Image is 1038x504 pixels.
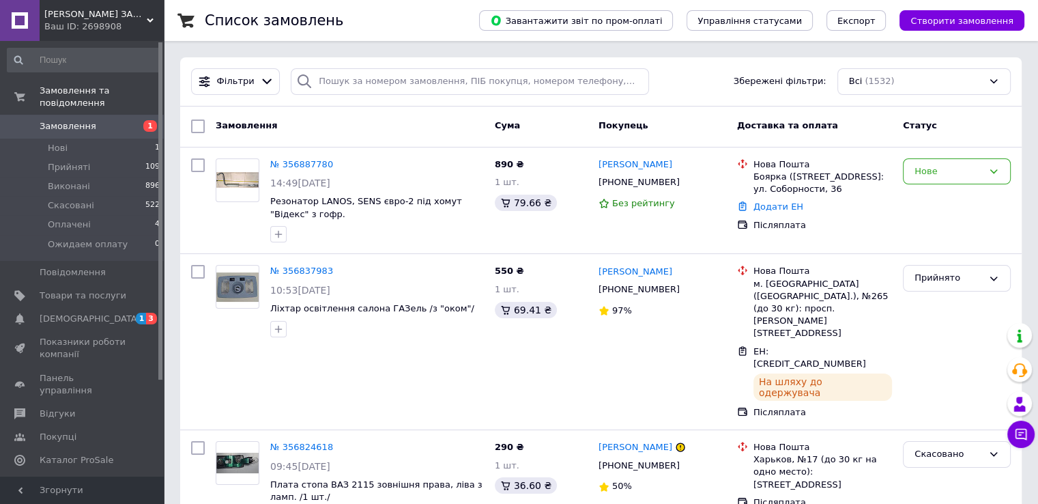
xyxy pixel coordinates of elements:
span: [PHONE_NUMBER] [599,460,680,471]
a: № 356824618 [270,442,333,452]
div: 69.41 ₴ [495,302,557,318]
span: 522 [145,199,160,212]
div: Харьков, №17 (до 30 кг на одно место): [STREET_ADDRESS] [753,453,892,491]
a: [PERSON_NAME] [599,158,672,171]
span: Збережені фільтри: [734,75,826,88]
span: Панель управління [40,372,126,397]
h1: Список замовлень [205,12,343,29]
span: Показники роботи компанії [40,336,126,361]
span: Замовлення та повідомлення [40,85,164,109]
span: Управління статусами [697,16,802,26]
span: Нові [48,142,68,154]
a: Ліхтар освітлення салона ГАЗель /з "оком"/ [270,303,474,313]
span: 14:49[DATE] [270,178,330,188]
span: Замовлення [40,120,96,132]
span: Створити замовлення [910,16,1013,26]
div: 79.66 ₴ [495,195,557,211]
span: Ожидаем оплату [48,238,128,251]
span: Без рейтингу [612,198,675,208]
span: Замовлення [216,120,277,130]
span: Доставка та оплата [737,120,838,130]
span: Скасовані [48,199,94,212]
button: Чат з покупцем [1007,421,1035,448]
span: 3 [146,313,157,324]
button: Створити замовлення [899,10,1024,31]
div: Скасовано [914,447,983,462]
a: Створити замовлення [886,15,1024,25]
span: 550 ₴ [495,266,524,276]
div: Нова Пошта [753,265,892,277]
span: 4 [155,219,160,231]
img: Фото товару [216,172,259,187]
a: Фото товару [216,265,259,309]
span: [PHONE_NUMBER] [599,177,680,187]
span: 1 шт. [495,177,519,187]
span: Відгуки [40,408,75,420]
span: 896 [145,180,160,193]
a: № 356887780 [270,159,333,169]
img: Фото товару [216,453,259,473]
span: 1 [136,313,147,324]
span: 09:45[DATE] [270,461,330,472]
div: Післяплата [753,219,892,232]
span: Cума [495,120,520,130]
div: На шляху до одержувача [753,374,892,401]
span: Статус [903,120,937,130]
span: 1 шт. [495,284,519,294]
span: Виконані [48,180,90,193]
div: Ваш ID: 2698908 [44,20,164,33]
div: Нова Пошта [753,158,892,171]
a: Фото товару [216,441,259,485]
div: Прийнято [914,271,983,285]
span: [PHONE_NUMBER] [599,284,680,294]
span: Всі [849,75,863,88]
div: Боярка ([STREET_ADDRESS]: ул. Соборности, 36 [753,171,892,195]
span: Оплачені [48,219,91,231]
span: Покупець [599,120,648,130]
span: 97% [612,305,632,316]
img: Фото товару [216,272,259,301]
a: № 356837983 [270,266,333,276]
span: Завантажити звіт по пром-оплаті [490,14,662,27]
a: Плата стопа ВАЗ 2115 зовнішня права, ліва з ламп. /1 шт./ [270,479,482,503]
button: Завантажити звіт по пром-оплаті [479,10,673,31]
span: 290 ₴ [495,442,524,452]
a: [PERSON_NAME] [599,266,672,279]
div: м. [GEOGRAPHIC_DATA] ([GEOGRAPHIC_DATA].), №265 (до 30 кг): просп. [PERSON_NAME] [STREET_ADDRESS] [753,278,892,340]
div: Післяплата [753,406,892,419]
span: 890 ₴ [495,159,524,169]
span: Товари та послуги [40,290,126,302]
button: Експорт [826,10,886,31]
span: Повідомлення [40,266,106,279]
span: [DEMOGRAPHIC_DATA] [40,313,141,325]
span: Каталог ProSale [40,454,113,466]
button: Управління статусами [687,10,813,31]
span: 1 шт. [495,460,519,471]
span: 1 [155,142,160,154]
span: ТИТАН ЧЕРКАСИ ЗАПЧАСТИНИ [44,8,147,20]
a: [PERSON_NAME] [599,441,672,454]
input: Пошук [7,48,161,72]
span: Фільтри [217,75,255,88]
span: Експорт [837,16,876,26]
span: 0 [155,238,160,251]
a: Додати ЕН [753,201,803,212]
a: Фото товару [216,158,259,202]
span: ЕН: [CREDIT_CARD_NUMBER] [753,346,866,369]
span: 10:53[DATE] [270,285,330,296]
input: Пошук за номером замовлення, ПІБ покупця, номером телефону, Email, номером накладної [291,68,649,95]
span: 50% [612,481,632,491]
span: Прийняті [48,161,90,173]
span: Покупці [40,431,76,443]
div: Нове [914,165,983,179]
div: 36.60 ₴ [495,477,557,494]
a: Резонатор LANOS, SENS євро-2 під хомут "Відекс" з гофр. [270,196,462,219]
span: (1532) [865,76,894,86]
div: Нова Пошта [753,441,892,453]
span: 109 [145,161,160,173]
span: 1 [143,120,157,132]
